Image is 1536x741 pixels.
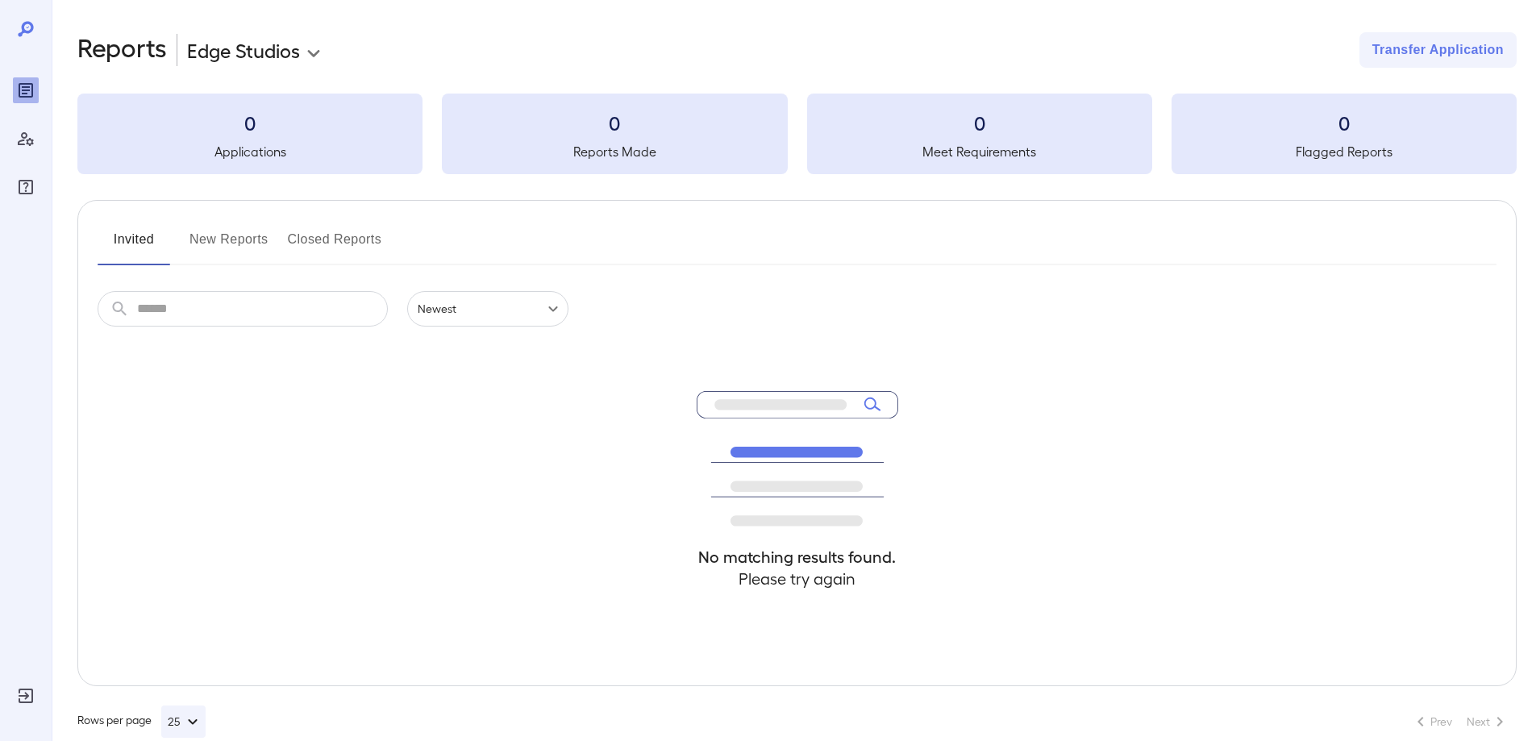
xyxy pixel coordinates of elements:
h4: No matching results found. [697,546,898,568]
h3: 0 [77,110,423,135]
button: Invited [98,227,170,265]
button: New Reports [189,227,268,265]
summary: 0Applications0Reports Made0Meet Requirements0Flagged Reports [77,94,1517,174]
p: Edge Studios [187,37,300,63]
button: Closed Reports [288,227,382,265]
h5: Meet Requirements [807,142,1152,161]
h5: Reports Made [442,142,787,161]
button: 25 [161,706,206,738]
h5: Applications [77,142,423,161]
div: Newest [407,291,568,327]
h2: Reports [77,32,167,68]
h3: 0 [1172,110,1517,135]
h4: Please try again [697,568,898,589]
div: FAQ [13,174,39,200]
nav: pagination navigation [1404,709,1517,735]
h3: 0 [807,110,1152,135]
div: Manage Users [13,126,39,152]
div: Log Out [13,683,39,709]
h5: Flagged Reports [1172,142,1517,161]
div: Reports [13,77,39,103]
button: Transfer Application [1359,32,1517,68]
h3: 0 [442,110,787,135]
div: Rows per page [77,706,206,738]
